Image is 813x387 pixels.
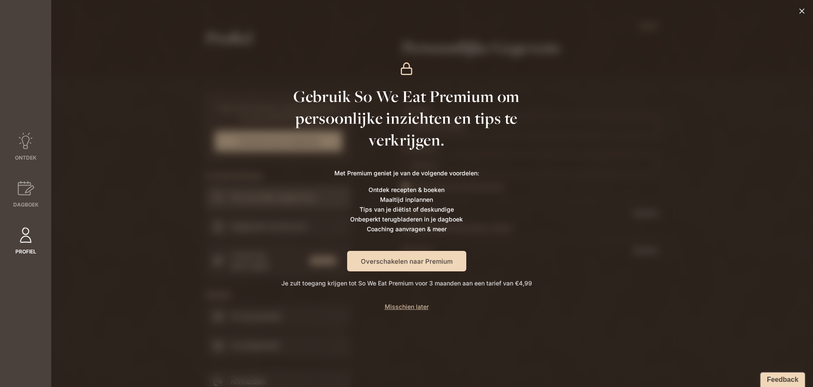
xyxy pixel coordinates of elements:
button: Overschakelen naar Premium [347,251,466,271]
span: Ontdek [15,154,36,162]
li: Onbeperkt terugbladeren in je dagboek [334,214,479,224]
span: Misschien later [385,303,429,310]
span: Dagboek [13,201,38,209]
h1: Gebruik So We Eat Premium om persoonlijke inzichten en tips te verkrijgen. [287,86,526,151]
iframe: Ybug feedback widget [756,370,807,387]
li: Coaching aanvragen & meer [334,224,479,234]
li: Ontdek recepten & boeken [334,185,479,195]
span: Profiel [15,248,36,256]
p: Je zult toegang krijgen tot So We Eat Premium voor 3 maanden aan een tarief van €4,99 [281,278,532,288]
li: Tips van je diëtist of deskundige [334,204,479,214]
li: Maaltijd inplannen [334,195,479,204]
p: Met Premium geniet je van de volgende voordelen: [334,168,479,178]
